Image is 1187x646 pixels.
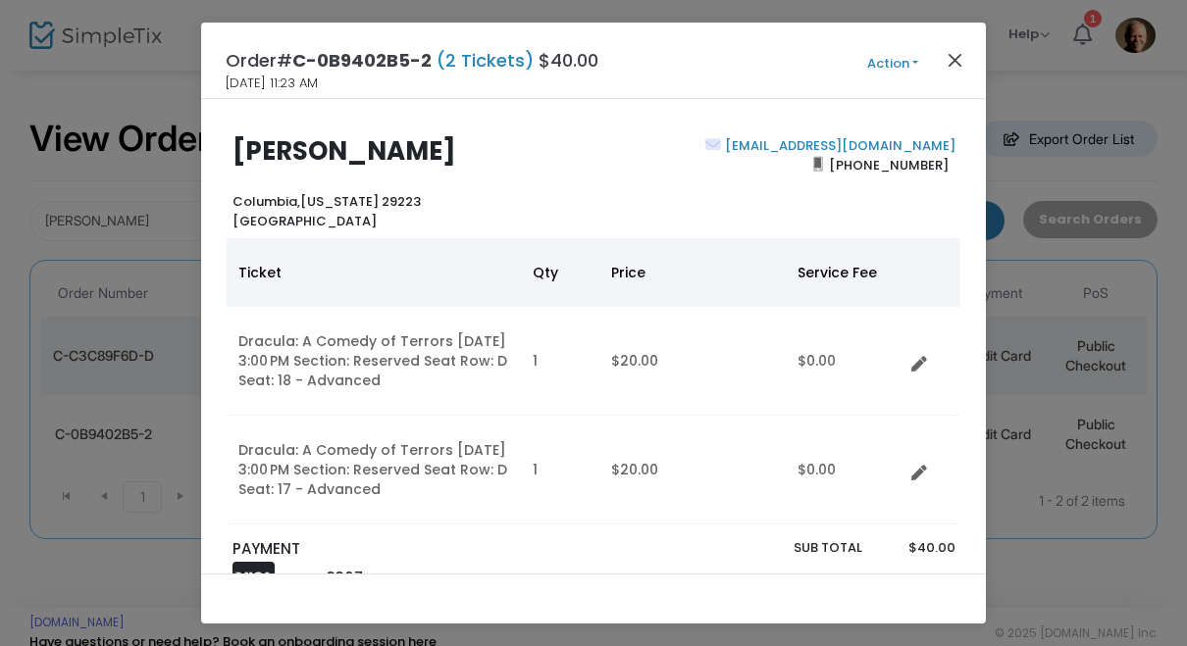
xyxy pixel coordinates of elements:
span: [PHONE_NUMBER] [823,149,955,180]
b: [PERSON_NAME] [232,133,456,169]
td: Dracula: A Comedy of Terrors [DATE] 3:00 PM Section: Reserved Seat Row: D Seat: 18 - Advanced [227,307,521,416]
p: $0.00 [881,570,955,589]
p: PAYMENT [232,538,585,561]
p: Sub total [696,538,862,558]
td: $20.00 [599,307,786,416]
span: C-0B9402B5-2 [292,48,432,73]
p: Service Fee Total [696,570,862,589]
th: Ticket [227,238,521,307]
b: [US_STATE] 29223 [GEOGRAPHIC_DATA] [232,192,421,230]
h4: Order# $40.00 [226,47,598,74]
td: Dracula: A Comedy of Terrors [DATE] 3:00 PM Section: Reserved Seat Row: D Seat: 17 - Advanced [227,416,521,524]
td: 1 [521,307,599,416]
span: (2 Tickets) [432,48,539,73]
th: Price [599,238,786,307]
th: Service Fee [786,238,903,307]
span: Columbia, [232,192,300,211]
div: Data table [227,238,960,524]
button: Close [943,47,968,73]
span: [DATE] 11:23 AM [226,74,318,93]
p: $40.00 [881,538,955,558]
a: [EMAIL_ADDRESS][DOMAIN_NAME] [721,136,955,155]
td: 1 [521,416,599,524]
td: $0.00 [786,307,903,416]
th: Qty [521,238,599,307]
button: Action [834,53,952,75]
span: XXXX [287,571,319,587]
span: -3367 [319,568,363,588]
td: $20.00 [599,416,786,524]
td: $0.00 [786,416,903,524]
